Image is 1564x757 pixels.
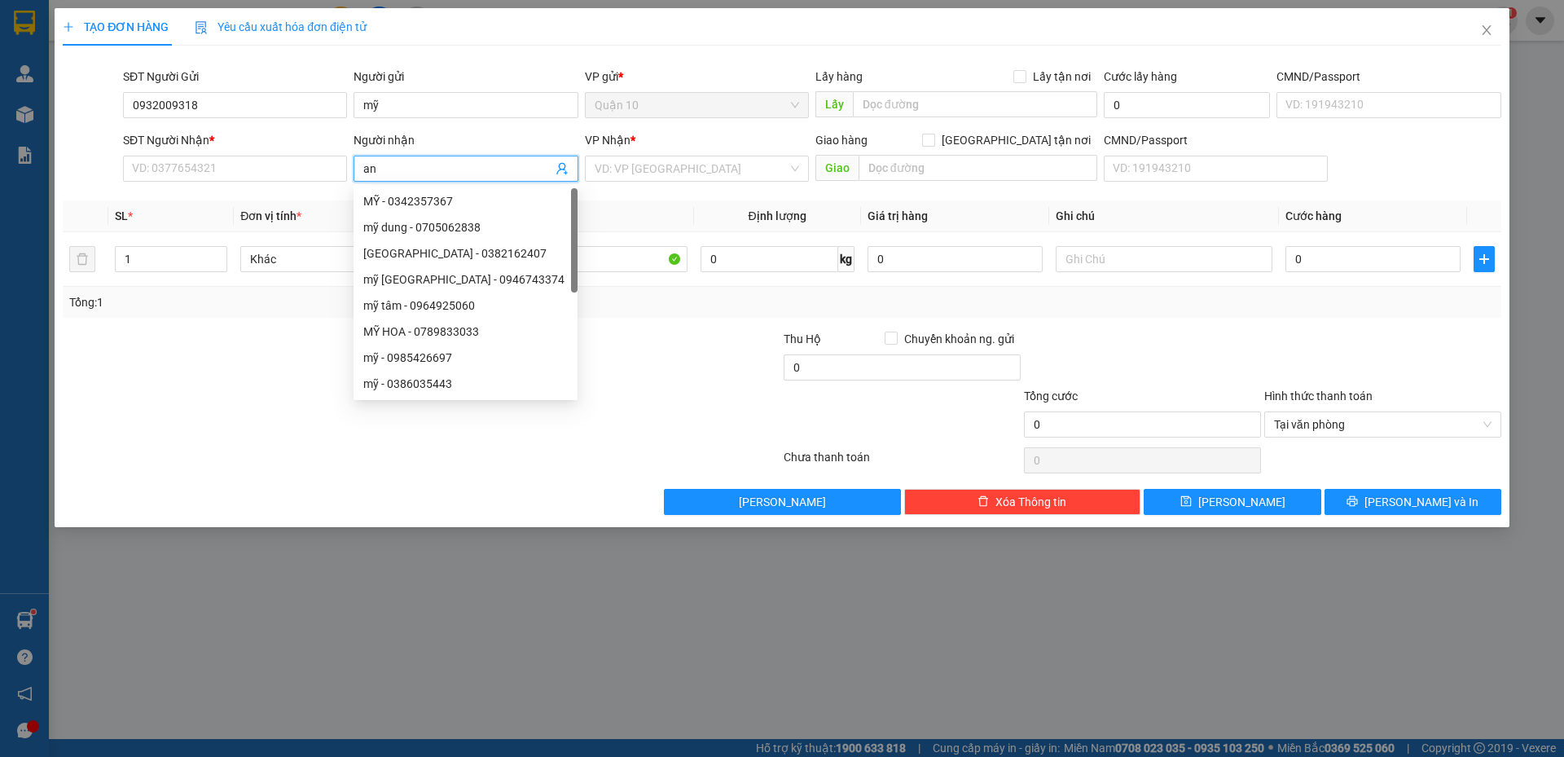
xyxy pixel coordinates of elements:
[12,105,134,125] div: 50.000
[354,266,578,293] div: mỹ nga - 0946743374
[1474,246,1495,272] button: plus
[1026,68,1097,86] span: Lấy tận nơi
[1144,489,1320,515] button: save[PERSON_NAME]
[977,495,989,508] span: delete
[1285,209,1342,222] span: Cước hàng
[123,68,347,86] div: SĐT Người Gửi
[123,131,347,149] div: SĐT Người Nhận
[12,107,37,124] span: CR :
[815,155,859,181] span: Giao
[69,246,95,272] button: delete
[363,323,568,341] div: MỸ HOA - 0789833033
[63,20,169,33] span: TẠO ĐƠN HÀNG
[363,192,568,210] div: MỸ - 0342357367
[1104,131,1328,149] div: CMND/Passport
[1480,24,1493,37] span: close
[354,371,578,397] div: mỹ - 0386035443
[115,209,128,222] span: SL
[585,68,809,86] div: VP gửi
[143,53,244,73] div: BÉ
[1264,390,1373,403] label: Hình thức thanh toán
[815,134,868,147] span: Giao hàng
[1474,253,1494,266] span: plus
[815,91,853,117] span: Lấy
[363,218,568,236] div: mỹ dung - 0705062838
[363,349,568,367] div: mỹ - 0985426697
[14,14,131,33] div: Quận 10
[63,21,74,33] span: plus
[1104,92,1270,118] input: Cước lấy hàng
[1180,495,1192,508] span: save
[14,76,131,95] div: 079099017534
[853,91,1097,117] input: Dọc đường
[898,330,1021,348] span: Chuyển khoản ng. gửi
[904,489,1141,515] button: deleteXóa Thông tin
[354,188,578,214] div: MỸ - 0342357367
[1464,8,1509,54] button: Close
[935,131,1097,149] span: [GEOGRAPHIC_DATA] tận nơi
[354,345,578,371] div: mỹ - 0985426697
[556,162,569,175] span: user-add
[595,93,799,117] span: Quận 10
[868,246,1043,272] input: 0
[782,448,1022,477] div: Chưa thanh toán
[1104,70,1177,83] label: Cước lấy hàng
[363,271,568,288] div: mỹ [GEOGRAPHIC_DATA] - 0946743374
[363,297,568,315] div: mỹ tâm - 0964925060
[363,375,568,393] div: mỹ - 0386035443
[354,131,578,149] div: Người nhận
[784,332,821,345] span: Thu Hộ
[585,134,630,147] span: VP Nhận
[1347,495,1358,508] span: printer
[14,33,131,53] div: mười
[354,68,578,86] div: Người gửi
[470,246,687,272] input: VD: Bàn, Ghế
[1056,246,1272,272] input: Ghi Chú
[240,209,301,222] span: Đơn vị tính
[815,70,863,83] span: Lấy hàng
[1276,68,1500,86] div: CMND/Passport
[1049,200,1279,232] th: Ghi chú
[354,319,578,345] div: MỸ HOA - 0789833033
[1024,390,1078,403] span: Tổng cước
[1198,493,1285,511] span: [PERSON_NAME]
[664,489,901,515] button: [PERSON_NAME]
[363,244,568,262] div: [GEOGRAPHIC_DATA] - 0382162407
[739,493,826,511] span: [PERSON_NAME]
[69,293,604,311] div: Tổng: 1
[838,246,854,272] span: kg
[14,15,39,33] span: Gửi:
[995,493,1066,511] span: Xóa Thông tin
[143,14,244,53] div: Trạm 114
[354,293,578,319] div: mỹ tâm - 0964925060
[250,247,447,271] span: Khác
[868,209,928,222] span: Giá trị hàng
[354,240,578,266] div: mỹ châu - 0382162407
[143,15,182,33] span: Nhận:
[1364,493,1478,511] span: [PERSON_NAME] và In
[1325,489,1501,515] button: printer[PERSON_NAME] và In
[354,214,578,240] div: mỹ dung - 0705062838
[749,209,806,222] span: Định lượng
[195,21,208,34] img: icon
[1274,412,1492,437] span: Tại văn phòng
[859,155,1097,181] input: Dọc đường
[195,20,367,33] span: Yêu cầu xuất hóa đơn điện tử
